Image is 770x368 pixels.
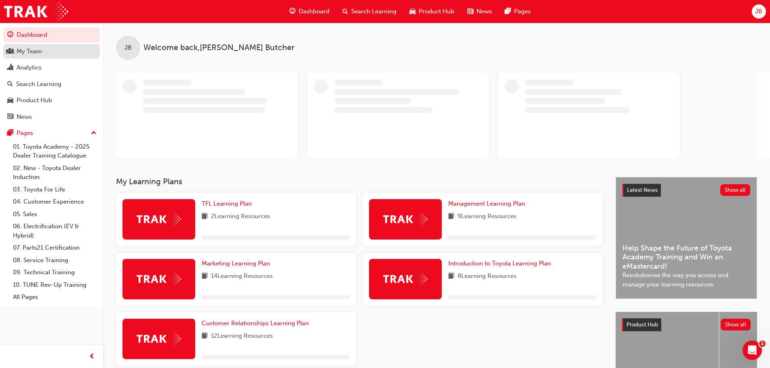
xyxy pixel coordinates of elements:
[755,7,762,16] span: JB
[505,6,511,17] span: pages-icon
[10,242,100,254] a: 07. Parts21 Certification
[89,352,95,362] span: prev-icon
[91,128,97,139] span: up-icon
[7,64,13,71] span: chart-icon
[124,43,132,53] span: JB
[627,321,658,328] span: Product Hub
[3,26,100,126] button: DashboardMy TeamAnalyticsSearch LearningProduct HubNews
[116,177,603,186] h3: My Learning Plans
[202,319,312,328] a: Customer Relationships Learning Plan
[3,77,100,92] a: Search Learning
[627,187,658,193] span: Latest News
[211,331,273,341] span: 12 Learning Resources
[448,260,551,267] span: Introduction to Toyota Learning Plan
[10,196,100,208] a: 04. Customer Experience
[403,3,461,20] a: car-iconProduct Hub
[211,212,270,222] span: 2 Learning Resources
[289,6,295,17] span: guage-icon
[7,32,13,39] span: guage-icon
[7,97,13,104] span: car-icon
[17,47,42,56] div: My Team
[498,3,537,20] a: pages-iconPages
[202,199,255,208] a: TFL Learning Plan
[137,213,181,225] img: Trak
[419,7,454,16] span: Product Hub
[10,183,100,196] a: 03. Toyota For Life
[458,271,517,282] span: 8 Learning Resources
[10,266,100,279] a: 09. Technical Training
[17,96,52,105] div: Product Hub
[10,291,100,303] a: All Pages
[137,332,181,345] img: Trak
[351,7,397,16] span: Search Learning
[202,212,208,222] span: book-icon
[143,43,294,53] span: Welcome back , [PERSON_NAME] Butcher
[616,177,757,299] a: Latest NewsShow allHelp Shape the Future of Toyota Academy Training and Win an eMastercard!Revolu...
[448,259,554,268] a: Introduction to Toyota Learning Plan
[10,208,100,221] a: 05. Sales
[7,48,13,55] span: people-icon
[336,3,403,20] a: search-iconSearch Learning
[3,27,100,42] a: Dashboard
[202,260,270,267] span: Marketing Learning Plan
[3,93,100,108] a: Product Hub
[383,273,428,285] img: Trak
[622,184,750,197] a: Latest NewsShow all
[448,212,454,222] span: book-icon
[721,319,751,330] button: Show all
[17,128,33,138] div: Pages
[3,109,100,124] a: News
[448,200,525,207] span: Management Learning Plan
[10,141,100,162] a: 01. Toyota Academy - 2025 Dealer Training Catalogue
[7,114,13,121] span: news-icon
[3,60,100,75] a: Analytics
[7,81,13,88] span: search-icon
[622,244,750,271] span: Help Shape the Future of Toyota Academy Training and Win an eMastercard!
[448,271,454,282] span: book-icon
[622,271,750,289] span: Revolutionise the way you access and manage your learning resources.
[10,254,100,267] a: 08. Service Training
[477,7,492,16] span: News
[211,271,273,282] span: 14 Learning Resources
[4,2,68,21] img: Trak
[622,318,751,331] a: Product HubShow all
[752,4,766,19] button: JB
[202,271,208,282] span: book-icon
[16,80,61,89] div: Search Learning
[448,199,528,208] a: Management Learning Plan
[10,279,100,291] a: 10. TUNE Rev-Up Training
[409,6,416,17] span: car-icon
[10,220,100,242] a: 06. Electrification (EV & Hybrid)
[283,3,336,20] a: guage-iconDashboard
[461,3,498,20] a: news-iconNews
[458,212,517,222] span: 9 Learning Resources
[720,184,751,196] button: Show all
[202,259,273,268] a: Marketing Learning Plan
[17,63,42,72] div: Analytics
[3,44,100,59] a: My Team
[3,126,100,141] button: Pages
[383,213,428,225] img: Trak
[202,331,208,341] span: book-icon
[202,200,252,207] span: TFL Learning Plan
[299,7,329,16] span: Dashboard
[467,6,473,17] span: news-icon
[137,273,181,285] img: Trak
[342,6,348,17] span: search-icon
[10,162,100,183] a: 02. New - Toyota Dealer Induction
[17,112,32,122] div: News
[7,130,13,137] span: pages-icon
[202,320,309,327] span: Customer Relationships Learning Plan
[759,341,766,347] span: 1
[743,341,762,360] iframe: Intercom live chat
[514,7,531,16] span: Pages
